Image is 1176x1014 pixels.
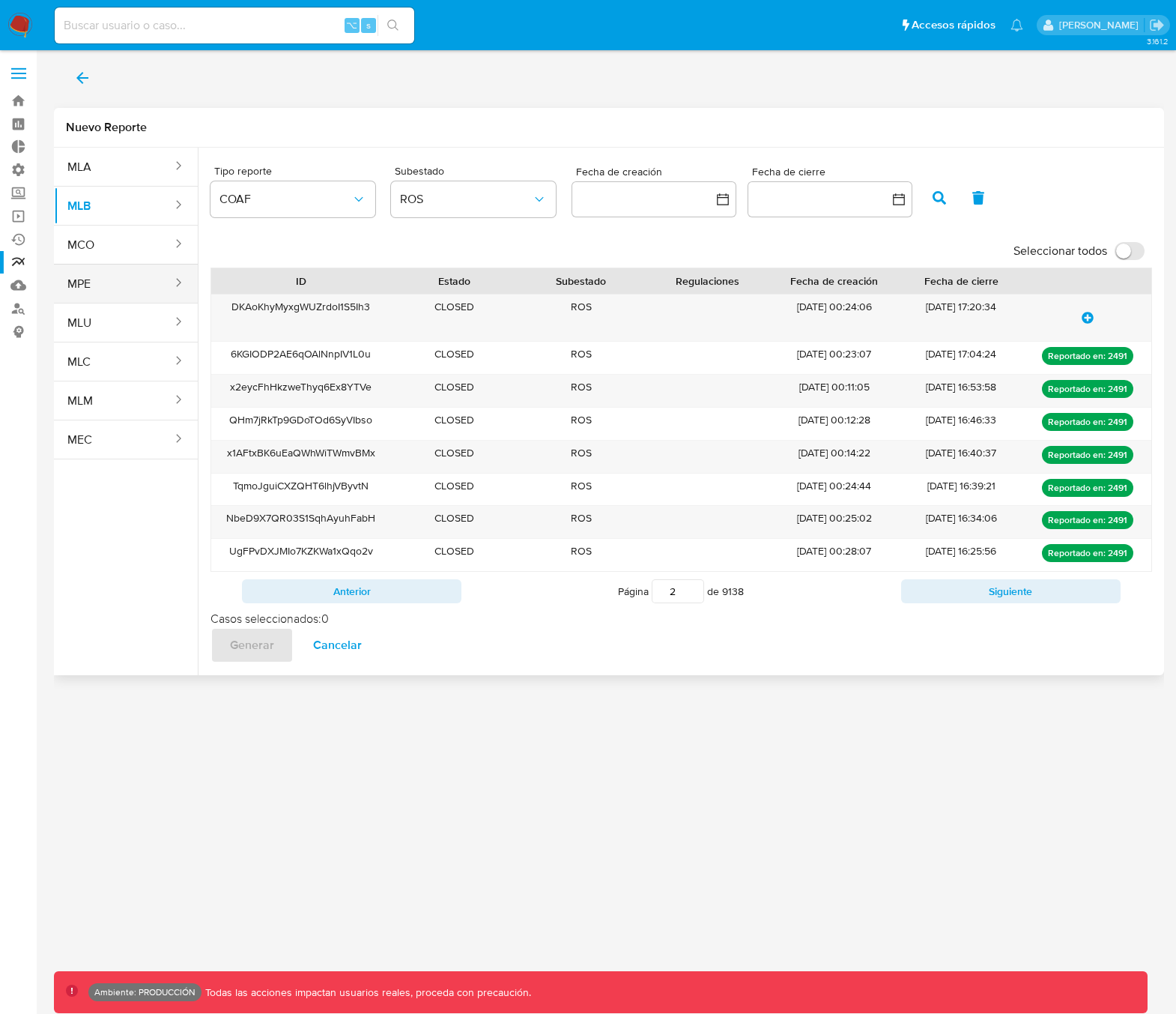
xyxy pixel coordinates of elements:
span: ⌥ [346,18,357,32]
a: Notificaciones [1010,19,1023,31]
p: Todas las acciones impactan usuarios reales, proceda con precaución. [201,986,531,1000]
span: Accesos rápidos [912,17,995,33]
p: Ambiente: PRODUCCIÓN [94,989,196,995]
span: s [366,18,371,32]
input: Buscar usuario o caso... [55,16,414,35]
button: search-icon [378,15,408,36]
p: yamil.zavala@mercadolibre.com [1059,18,1144,32]
a: Salir [1149,17,1165,33]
